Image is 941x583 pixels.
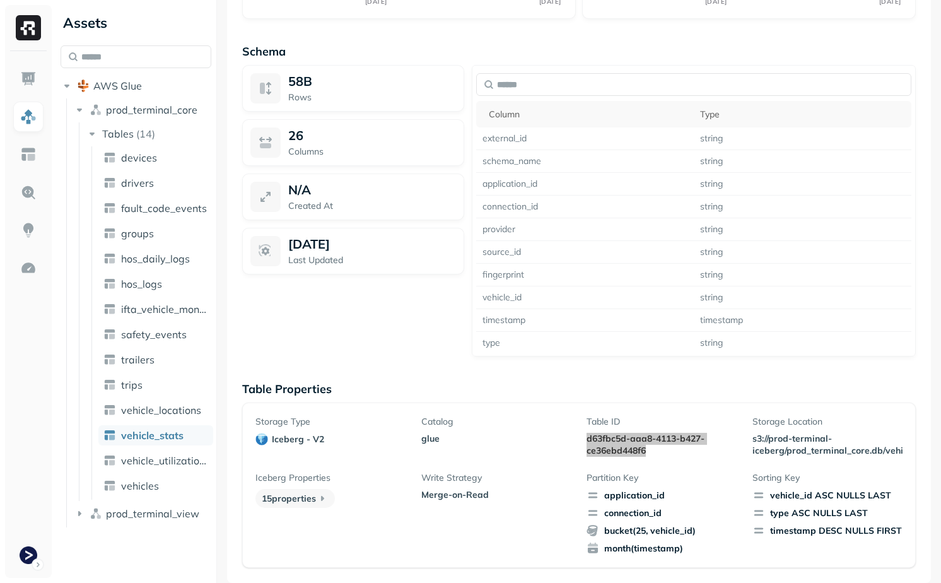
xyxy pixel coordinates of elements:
[98,198,213,218] a: fault_code_events
[98,350,213,370] a: trailers
[694,127,911,150] td: string
[103,177,116,189] img: table
[587,524,737,537] span: bucket(25, vehicle_id)
[476,309,694,332] td: timestamp
[136,127,155,140] p: ( 14 )
[90,103,102,116] img: namespace
[476,196,694,218] td: connection_id
[121,177,154,189] span: drivers
[752,433,903,457] p: s3://prod-terminal-iceberg/prod_terminal_core.db/vehicle_stats
[700,109,905,121] div: Type
[98,274,213,294] a: hos_logs
[476,173,694,196] td: application_id
[752,489,903,502] div: vehicle_id ASC NULLS LAST
[421,472,571,484] p: Write Strategy
[476,332,694,355] td: type
[694,150,911,173] td: string
[103,353,116,366] img: table
[272,433,324,445] p: iceberg - v2
[587,507,737,519] span: connection_id
[476,241,694,264] td: source_id
[288,254,456,266] p: Last Updated
[476,264,694,286] td: fingerprint
[121,278,162,290] span: hos_logs
[288,73,312,89] span: 58B
[20,146,37,163] img: Asset Explorer
[476,150,694,173] td: schema_name
[102,127,134,140] span: Tables
[103,151,116,164] img: table
[98,223,213,244] a: groups
[103,328,116,341] img: table
[288,200,456,212] p: Created At
[242,44,916,59] p: Schema
[694,286,911,309] td: string
[73,100,212,120] button: prod_terminal_core
[694,241,911,264] td: string
[288,182,311,197] p: N/A
[121,404,201,416] span: vehicle_locations
[476,127,694,150] td: external_id
[86,124,213,144] button: Tables(14)
[121,202,207,215] span: fault_code_events
[121,328,187,341] span: safety_events
[98,450,213,471] a: vehicle_utilization_day
[103,454,116,467] img: table
[694,196,911,218] td: string
[121,429,184,442] span: vehicle_stats
[694,332,911,355] td: string
[61,13,211,33] div: Assets
[476,218,694,241] td: provider
[255,416,406,428] p: Storage Type
[489,109,687,121] div: Column
[98,249,213,269] a: hos_daily_logs
[752,416,903,428] p: Storage Location
[121,353,155,366] span: trailers
[121,454,208,467] span: vehicle_utilization_day
[98,425,213,445] a: vehicle_stats
[288,236,330,252] p: [DATE]
[421,489,571,501] p: Merge-on-Read
[255,472,406,484] p: Iceberg Properties
[20,222,37,238] img: Insights
[106,507,199,520] span: prod_terminal_view
[121,480,159,492] span: vehicles
[587,489,737,502] span: application_id
[103,379,116,391] img: table
[476,286,694,309] td: vehicle_id
[61,76,211,96] button: AWS Glue
[121,252,190,265] span: hos_daily_logs
[121,151,157,164] span: devices
[694,173,911,196] td: string
[77,79,90,92] img: root
[752,524,903,537] div: timestamp DESC NULLS FIRST
[587,416,737,428] p: Table ID
[16,15,41,40] img: Ryft
[288,127,303,143] p: 26
[98,476,213,496] a: vehicles
[98,324,213,344] a: safety_events
[694,218,911,241] td: string
[93,79,142,92] span: AWS Glue
[752,472,903,484] p: Sorting Key
[288,146,456,158] p: Columns
[103,278,116,290] img: table
[694,309,911,332] td: timestamp
[20,71,37,87] img: Dashboard
[587,542,737,555] span: month(timestamp)
[98,299,213,319] a: ifta_vehicle_months
[98,375,213,395] a: trips
[255,489,335,508] p: 15 properties
[90,507,102,520] img: namespace
[752,507,903,519] div: type ASC NULLS LAST
[103,404,116,416] img: table
[103,227,116,240] img: table
[73,503,212,524] button: prod_terminal_view
[20,184,37,201] img: Query Explorer
[103,303,116,315] img: table
[98,173,213,193] a: drivers
[20,260,37,276] img: Optimization
[98,148,213,168] a: devices
[103,429,116,442] img: table
[255,433,268,445] img: iceberg - v2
